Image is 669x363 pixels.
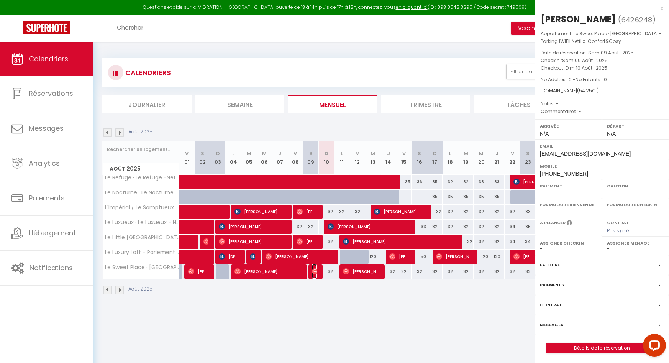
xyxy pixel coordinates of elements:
[577,87,599,94] span: ( € )
[540,162,664,170] label: Mobile
[540,281,564,289] label: Paiements
[621,15,652,25] span: 6426248
[540,201,597,209] label: Formulaire Bienvenue
[535,4,663,13] div: x
[541,57,663,64] p: Checkin :
[541,30,662,44] span: Le Sweet Place · [GEOGRAPHIC_DATA]-Parking |WIFI| Netflix-Confort&Cosy
[562,57,608,64] span: Sam 09 Août . 2025
[576,76,607,83] span: Nb Enfants : 0
[541,76,607,83] span: Nb Adultes : 2 -
[541,100,663,108] p: Notes :
[540,142,664,150] label: Email
[541,13,616,25] div: [PERSON_NAME]
[637,331,669,363] iframe: LiveChat chat widget
[540,122,597,130] label: Arrivée
[607,227,629,234] span: Pas signé
[618,14,656,25] span: ( )
[541,49,663,57] p: Date de réservation :
[540,182,597,190] label: Paiement
[540,151,631,157] span: [EMAIL_ADDRESS][DOMAIN_NAME]
[540,261,560,269] label: Facture
[607,182,664,190] label: Caution
[579,108,581,115] span: -
[541,64,663,72] p: Checkout :
[540,239,597,247] label: Assigner Checkin
[540,171,588,177] span: [PHONE_NUMBER]
[541,87,663,95] div: [DOMAIN_NAME]
[547,343,657,353] a: Détails de la réservation
[540,131,549,137] span: N/A
[607,201,664,209] label: Formulaire Checkin
[579,87,592,94] span: 54.25
[567,220,572,228] i: Sélectionner OUI si vous souhaiter envoyer les séquences de messages post-checkout
[541,108,663,115] p: Commentaires :
[607,239,664,247] label: Assigner Menage
[588,49,634,56] span: Sam 09 Août . 2025
[607,220,629,225] label: Contrat
[540,321,563,329] label: Messages
[541,30,663,45] p: Appartement :
[556,100,559,107] span: -
[546,343,658,353] button: Détails de la réservation
[540,220,566,226] label: A relancer
[607,122,664,130] label: Départ
[540,301,562,309] label: Contrat
[566,65,607,71] span: Dim 10 Août . 2025
[607,131,616,137] span: N/A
